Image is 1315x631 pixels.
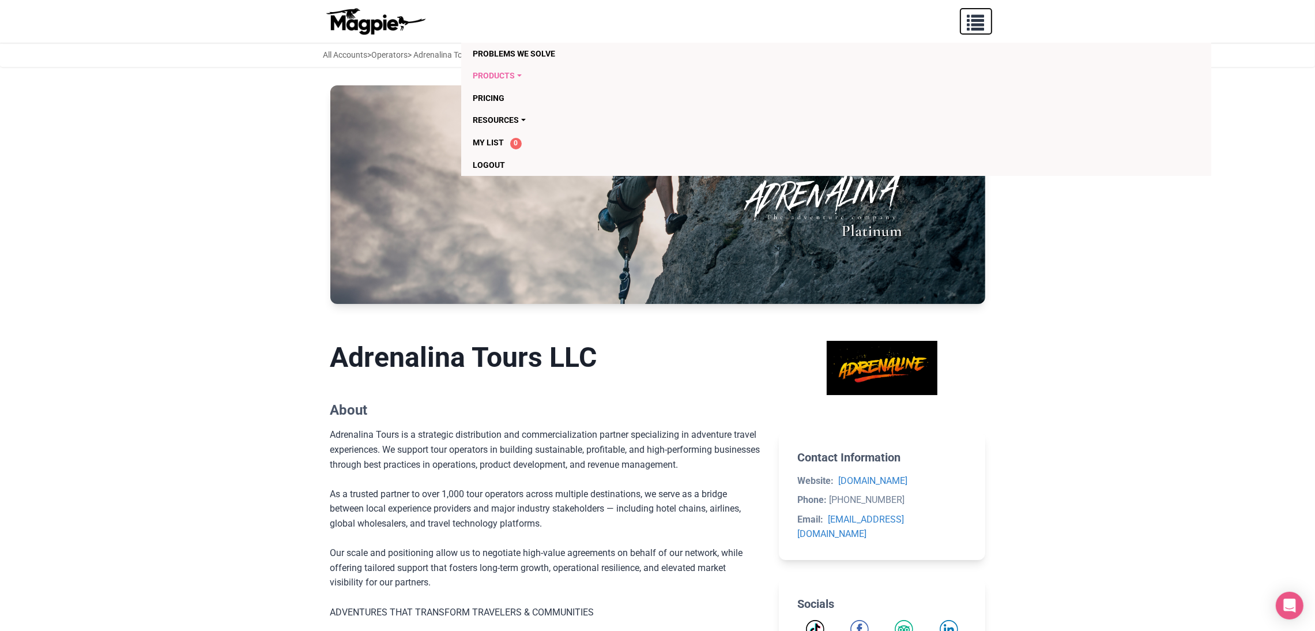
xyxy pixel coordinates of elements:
div: > > Adrenalina Tours LLC [323,48,491,61]
a: [DOMAIN_NAME] [838,475,907,486]
div: Open Intercom Messenger [1276,592,1303,619]
div: Adrenalina Tours is a strategic distribution and commercialization partner specializing in advent... [330,427,761,619]
span: My List [473,138,504,147]
strong: Phone: [797,494,827,505]
a: Problems we solve [473,43,1067,65]
h2: Contact Information [797,450,966,464]
img: logo-ab69f6fb50320c5b225c76a69d11143b.png [323,7,427,35]
a: [EMAIL_ADDRESS][DOMAIN_NAME] [797,514,904,540]
img: Adrenalina Tours LLC banner [330,85,985,304]
strong: Email: [797,514,823,525]
a: All Accounts [323,50,368,59]
a: Resources [473,109,1067,131]
h1: Adrenalina Tours LLC [330,341,761,374]
h2: Socials [797,597,966,611]
a: Logout [473,154,1067,176]
a: Pricing [473,87,1067,109]
span: 0 [510,138,522,149]
img: Adrenalina Tours LLC logo [827,341,937,395]
strong: Website: [797,475,834,486]
li: [PHONE_NUMBER] [797,493,966,508]
h2: About [330,402,761,419]
a: My List 0 [473,132,1067,154]
a: Operators [372,50,408,59]
a: Products [473,65,1067,87]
